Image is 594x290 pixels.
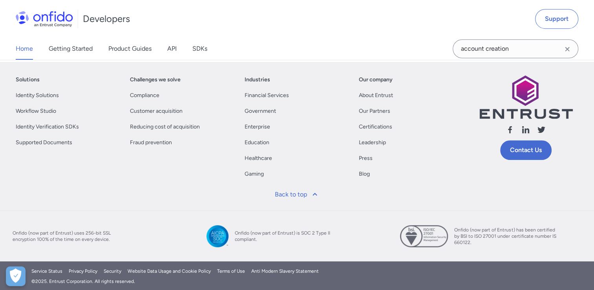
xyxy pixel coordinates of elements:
a: Workflow Studio [16,106,56,116]
a: SDKs [192,38,207,60]
a: Home [16,38,33,60]
a: Follow us facebook [505,125,515,137]
a: API [167,38,177,60]
svg: Follow us X (Twitter) [537,125,546,134]
a: Getting Started [49,38,93,60]
a: Follow us X (Twitter) [537,125,546,137]
h1: Developers [83,13,130,25]
a: Reducing cost of acquisition [130,122,200,132]
a: Anti Modern Slavery Statement [251,268,319,275]
a: Our company [359,75,393,84]
input: Onfido search input field [453,39,578,58]
a: Financial Services [245,91,289,100]
button: Open Preferences [6,266,26,286]
img: SOC 2 Type II compliant [207,225,228,247]
a: Gaming [245,169,264,179]
span: Onfido (now part of Entrust) has been certified by BSI to ISO 27001 under certificate number IS 6... [454,227,556,246]
a: Website Data Usage and Cookie Policy [128,268,211,275]
a: Identity Verification SDKs [16,122,79,132]
a: Education [245,138,269,147]
img: ISO 27001 certified [400,225,448,247]
div: © 2025 . Entrust Corporation. All rights reserved. [31,278,563,285]
a: Support [535,9,578,29]
img: Onfido Logo [16,11,73,27]
a: Industries [245,75,270,84]
a: Identity Solutions [16,91,59,100]
svg: Clear search field button [563,44,572,54]
a: Enterprise [245,122,270,132]
a: Fraud prevention [130,138,172,147]
a: Government [245,106,276,116]
a: Challenges we solve [130,75,181,84]
svg: Follow us linkedin [521,125,530,134]
a: Healthcare [245,154,272,163]
a: Back to top [270,185,324,204]
div: Cookie Preferences [6,266,26,286]
a: Supported Documents [16,138,72,147]
a: Terms of Use [217,268,245,275]
a: Blog [359,169,370,179]
a: Contact Us [500,140,552,160]
a: Compliance [130,91,159,100]
a: Security [104,268,121,275]
a: Press [359,154,373,163]
a: Follow us linkedin [521,125,530,137]
a: Leadership [359,138,386,147]
a: Our Partners [359,106,390,116]
a: About Entrust [359,91,393,100]
svg: Follow us facebook [505,125,515,134]
a: Privacy Policy [69,268,97,275]
a: Service Status [31,268,62,275]
a: Solutions [16,75,40,84]
img: Entrust logo [479,75,573,119]
span: Onfido (now part of Entrust) is SOC 2 Type II compliant. [235,230,337,242]
a: Certifications [359,122,392,132]
a: Product Guides [108,38,152,60]
a: Customer acquisition [130,106,183,116]
span: Onfido (now part of Entrust) uses 256-bit SSL encryption 100% of the time on every device. [13,230,115,242]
